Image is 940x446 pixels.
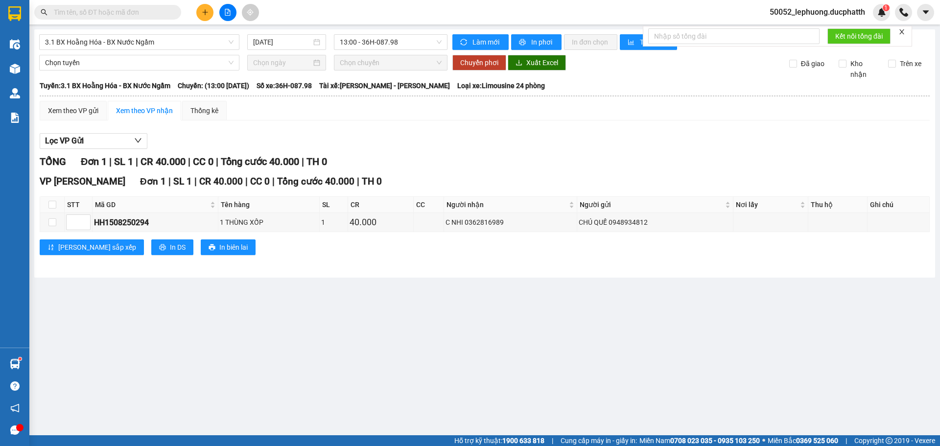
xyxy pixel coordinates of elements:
span: TỔNG [40,156,66,167]
button: printerIn DS [151,239,193,255]
span: CR 40.000 [199,176,243,187]
span: Xuất Excel [526,57,558,68]
span: bar-chart [628,39,636,47]
button: In đơn chọn [564,34,617,50]
img: phone-icon [899,8,908,17]
th: Tên hàng [218,197,320,213]
img: logo-vxr [8,6,21,21]
button: file-add [219,4,236,21]
span: download [516,59,522,67]
img: icon-new-feature [877,8,886,17]
div: Xem theo VP gửi [48,105,98,116]
button: printerIn phơi [511,34,562,50]
span: sync [460,39,469,47]
th: Thu hộ [808,197,868,213]
div: HH1508250294 [94,216,216,229]
span: | [245,176,248,187]
button: printerIn biên lai [201,239,256,255]
span: plus [202,9,209,16]
div: Thống kê [190,105,218,116]
sup: 1 [19,357,22,360]
button: plus [196,4,213,21]
th: SL [320,197,348,213]
span: 1 [884,4,888,11]
span: 50052_lephuong.ducphatth [762,6,873,18]
span: Nơi lấy [736,199,798,210]
span: Đơn 1 [81,156,107,167]
span: down [134,137,142,144]
button: Kết nối tổng đài [827,28,891,44]
span: | [136,156,138,167]
span: notification [10,403,20,413]
span: TH 0 [306,156,327,167]
strong: 0708 023 035 - 0935 103 250 [670,437,760,445]
b: Tuyến: 3.1 BX Hoằng Hóa - BX Nước Ngầm [40,82,170,90]
strong: 0369 525 060 [796,437,838,445]
span: printer [159,244,166,252]
span: | [552,435,553,446]
span: SL 1 [173,176,192,187]
img: solution-icon [10,113,20,123]
span: CC 0 [193,156,213,167]
span: SL 1 [114,156,133,167]
span: VP [PERSON_NAME] [40,176,125,187]
span: message [10,425,20,435]
span: Loại xe: Limousine 24 phòng [457,80,545,91]
button: downloadXuất Excel [508,55,566,70]
input: 15/08/2025 [253,37,311,47]
span: | [272,176,275,187]
span: In DS [170,242,186,253]
button: sort-ascending[PERSON_NAME] sắp xếp [40,239,144,255]
span: printer [519,39,527,47]
button: caret-down [917,4,934,21]
th: CC [414,197,445,213]
button: bar-chartThống kê [620,34,677,50]
span: sort-ascending [47,244,54,252]
input: Tìm tên, số ĐT hoặc mã đơn [54,7,169,18]
span: Kho nhận [846,58,881,80]
span: caret-down [921,8,930,17]
span: Số xe: 36H-087.98 [257,80,312,91]
img: warehouse-icon [10,64,20,74]
span: Tổng cước 40.000 [277,176,354,187]
div: CHÚ QUẾ 0948934812 [579,217,731,228]
span: Tài xế: [PERSON_NAME] - [PERSON_NAME] [319,80,450,91]
span: 13:00 - 36H-087.98 [340,35,442,49]
span: Đã giao [797,58,828,69]
img: warehouse-icon [10,39,20,49]
div: 1 [321,217,346,228]
div: 40.000 [350,215,412,229]
span: Miền Nam [639,435,760,446]
span: CC 0 [250,176,270,187]
span: Người nhận [446,199,567,210]
th: Ghi chú [868,197,930,213]
span: Chọn tuyến [45,55,234,70]
span: Đơn 1 [140,176,166,187]
span: | [194,176,197,187]
span: question-circle [10,381,20,391]
sup: 1 [883,4,890,11]
span: | [216,156,218,167]
div: 1 THÙNG XỐP [220,217,318,228]
div: Xem theo VP nhận [116,105,173,116]
span: file-add [224,9,231,16]
span: Kết nối tổng đài [835,31,883,42]
span: In biên lai [219,242,248,253]
span: Cung cấp máy in - giấy in: [561,435,637,446]
span: Tổng cước 40.000 [221,156,299,167]
span: Chuyến: (13:00 [DATE]) [178,80,249,91]
span: printer [209,244,215,252]
input: Chọn ngày [253,57,311,68]
span: | [168,176,171,187]
span: Làm mới [472,37,501,47]
button: aim [242,4,259,21]
span: Người gửi [580,199,723,210]
span: 3.1 BX Hoằng Hóa - BX Nước Ngầm [45,35,234,49]
span: | [109,156,112,167]
th: STT [65,197,93,213]
span: | [302,156,304,167]
span: CR 40.000 [141,156,186,167]
strong: 1900 633 818 [502,437,544,445]
span: Miền Bắc [768,435,838,446]
span: aim [247,9,254,16]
